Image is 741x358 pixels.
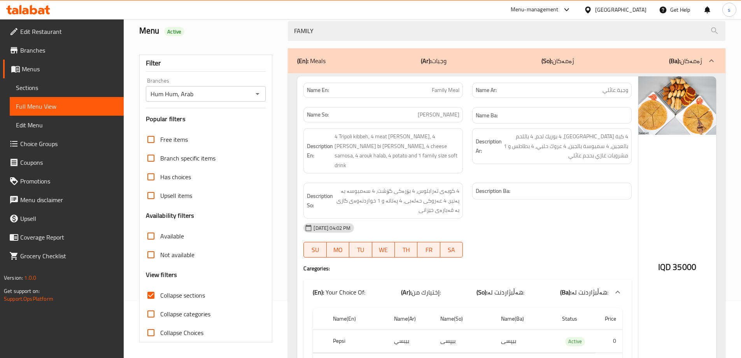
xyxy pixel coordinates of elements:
div: (En): Your Choice Of:(Ar):إختيارك من:(So):هەڵبژاردنت لە:(Ba):هەڵبژاردنت لە: [303,280,632,305]
a: Support.OpsPlatform [4,294,53,304]
span: FR [420,244,437,256]
h3: Availability filters [146,211,194,220]
a: Coverage Report [3,228,124,247]
input: search [288,21,725,41]
th: Name(Ar) [388,308,434,330]
p: Your Choice Of: [313,287,365,297]
a: Edit Menu [10,116,124,134]
div: Menu-management [511,5,559,14]
span: Choice Groups [20,139,117,148]
span: Collapse categories [160,309,210,319]
span: [DATE] 04:02 PM [310,224,354,232]
strong: Name Ba: [476,111,498,120]
b: (Ba): [669,55,680,67]
span: هەڵبژاردنت لە: [571,286,608,298]
a: Upsell [3,209,124,228]
span: s [728,5,730,14]
span: Active [565,337,585,346]
th: Pepsi [327,330,387,353]
th: Name(So) [434,308,495,330]
span: [PERSON_NAME] [418,111,459,119]
button: TU [349,242,372,257]
span: Coverage Report [20,233,117,242]
span: Collapse sections [160,291,205,300]
span: MO [330,244,346,256]
strong: Description En: [307,141,333,160]
div: Filter [146,55,266,72]
td: بیپسی [495,330,555,353]
span: IQD [658,259,671,275]
h3: Popular filters [146,115,266,123]
span: Upsell [20,214,117,223]
span: Full Menu View [16,102,117,111]
div: [GEOGRAPHIC_DATA] [595,5,646,14]
img: Hum_Hum_%D8%A7%D9%84%D9%88%D8%AC%D8%A8%D8%A9_%D8%A7%D9%84%D8%B9%D8%A7%D8%A6%D9%84%D9%8A%D8%A9_S63... [638,76,716,135]
button: SA [440,242,463,257]
a: Menu disclaimer [3,190,124,209]
span: Version: [4,273,23,283]
span: 4 Tripoli kibbeh, 4 meat borek, 4 lahm bi ajin, 4 cheese samosa, 4 arouk halab, 4 potato and 1 fa... [335,132,459,170]
b: (So): [541,55,552,67]
th: Name(Ba) [495,308,555,330]
span: 4 كبة طرابلس، 4 بوريك لحم، 4 باللحم بالعجين، 4 سمبوسة بالجبن، 4 عروك حلبي، 4 بطاطس و 1 مشروبات غا... [503,132,628,160]
div: Active [164,27,184,36]
span: Menus [22,64,117,74]
span: وجبة عائلي [603,86,628,94]
a: Promotions [3,172,124,190]
a: Edit Restaurant [3,22,124,41]
span: Free items [160,135,188,144]
span: Coupons [20,158,117,167]
p: ژەمەکان [541,56,574,65]
th: Status [556,308,596,330]
span: Collapse Choices [160,328,203,337]
button: WE [372,242,395,257]
strong: Name Ar: [476,86,497,94]
span: SA [443,244,460,256]
span: SU [307,244,323,256]
span: Not available [160,250,194,259]
a: Choice Groups [3,134,124,153]
span: TH [398,244,414,256]
span: Sections [16,83,117,92]
b: (En): [313,286,324,298]
button: SU [303,242,326,257]
b: (Ba): [560,286,571,298]
td: بیپسی [434,330,495,353]
span: Edit Menu [16,120,117,130]
h2: Menu [139,25,279,37]
a: Coupons [3,153,124,172]
a: Branches [3,41,124,60]
a: Grocery Checklist [3,247,124,265]
button: FR [417,242,440,257]
button: Open [252,88,263,99]
span: Branches [20,46,117,55]
span: Get support on: [4,286,40,296]
td: 0 [596,330,622,353]
p: ژەمەکان [669,56,702,65]
th: Price [596,308,622,330]
b: (Ar): [401,286,412,298]
b: (En): [297,55,308,67]
th: Name(En) [327,308,387,330]
a: Sections [10,78,124,97]
div: (En): Meals(Ar):وجبات(So):ژەمەکان(Ba):ژەمەکان [288,48,725,73]
p: وجبات [421,56,447,65]
span: Promotions [20,176,117,186]
span: Active [164,28,184,35]
span: إختيارك من: [412,286,441,298]
strong: Description Ar: [476,137,502,156]
b: (Ar): [421,55,431,67]
span: Available [160,231,184,241]
span: Upsell items [160,191,192,200]
span: TU [352,244,369,256]
strong: Name So: [307,111,329,119]
h3: View filters [146,270,177,279]
span: WE [375,244,392,256]
span: 4 کوبەی تەرابلوس، 4 بۆرەکی گۆشت، 4 سەمبوسە بە پەنیر، 4 عەروکی حەلەبی، 4 پەتاتە و 1 خواردنەوەی گاز... [335,186,459,215]
strong: Description So: [307,191,333,210]
h4: Caregories: [303,265,632,272]
a: Full Menu View [10,97,124,116]
span: 1.0.0 [24,273,36,283]
td: بيبسي [388,330,434,353]
strong: Description Ba: [476,186,510,196]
